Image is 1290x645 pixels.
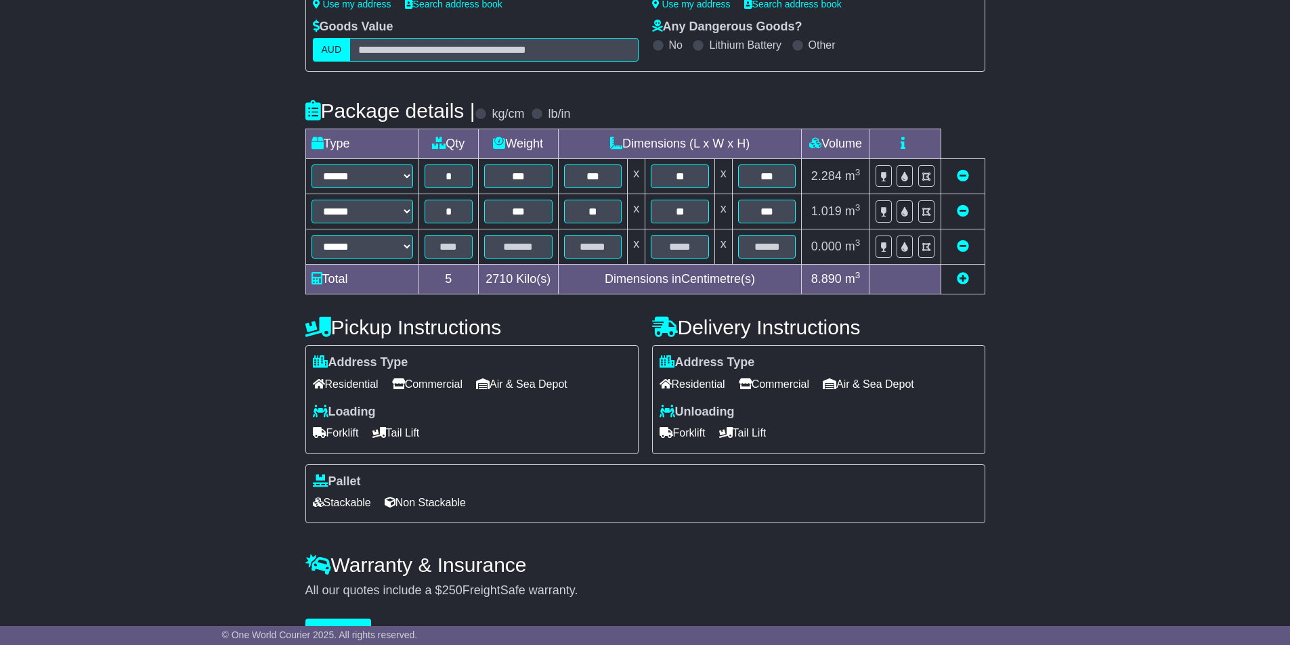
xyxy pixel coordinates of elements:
[855,202,861,213] sup: 3
[845,272,861,286] span: m
[313,38,351,62] label: AUD
[855,238,861,248] sup: 3
[305,129,418,159] td: Type
[823,374,914,395] span: Air & Sea Depot
[313,374,379,395] span: Residential
[714,159,732,194] td: x
[628,229,645,265] td: x
[418,129,478,159] td: Qty
[313,492,371,513] span: Stackable
[392,374,463,395] span: Commercial
[558,129,802,159] td: Dimensions (L x W x H)
[811,272,842,286] span: 8.890
[660,374,725,395] span: Residential
[660,405,735,420] label: Unloading
[855,167,861,177] sup: 3
[714,194,732,229] td: x
[313,474,361,489] label: Pallet
[478,129,558,159] td: Weight
[442,583,463,597] span: 250
[305,583,985,598] div: All our quotes include a $ FreightSafe warranty.
[660,422,706,443] span: Forklift
[652,316,985,338] h4: Delivery Instructions
[855,270,861,280] sup: 3
[845,204,861,218] span: m
[548,107,570,122] label: lb/in
[305,316,639,338] h4: Pickup Instructions
[305,554,985,576] h4: Warranty & Insurance
[660,355,755,370] label: Address Type
[957,204,969,218] a: Remove this item
[809,39,836,51] label: Other
[222,629,418,640] span: © One World Courier 2025. All rights reserved.
[305,265,418,294] td: Total
[418,265,478,294] td: 5
[709,39,781,51] label: Lithium Battery
[313,355,408,370] label: Address Type
[739,374,809,395] span: Commercial
[845,169,861,183] span: m
[628,194,645,229] td: x
[628,159,645,194] td: x
[313,422,359,443] span: Forklift
[669,39,683,51] label: No
[719,422,767,443] span: Tail Lift
[305,619,372,642] button: Get Quotes
[476,374,567,395] span: Air & Sea Depot
[558,265,802,294] td: Dimensions in Centimetre(s)
[957,272,969,286] a: Add new item
[305,99,475,122] h4: Package details |
[478,265,558,294] td: Kilo(s)
[313,405,376,420] label: Loading
[385,492,466,513] span: Non Stackable
[811,204,842,218] span: 1.019
[811,169,842,183] span: 2.284
[811,240,842,253] span: 0.000
[957,240,969,253] a: Remove this item
[957,169,969,183] a: Remove this item
[845,240,861,253] span: m
[372,422,420,443] span: Tail Lift
[652,20,802,35] label: Any Dangerous Goods?
[492,107,524,122] label: kg/cm
[714,229,732,265] td: x
[486,272,513,286] span: 2710
[802,129,869,159] td: Volume
[313,20,393,35] label: Goods Value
